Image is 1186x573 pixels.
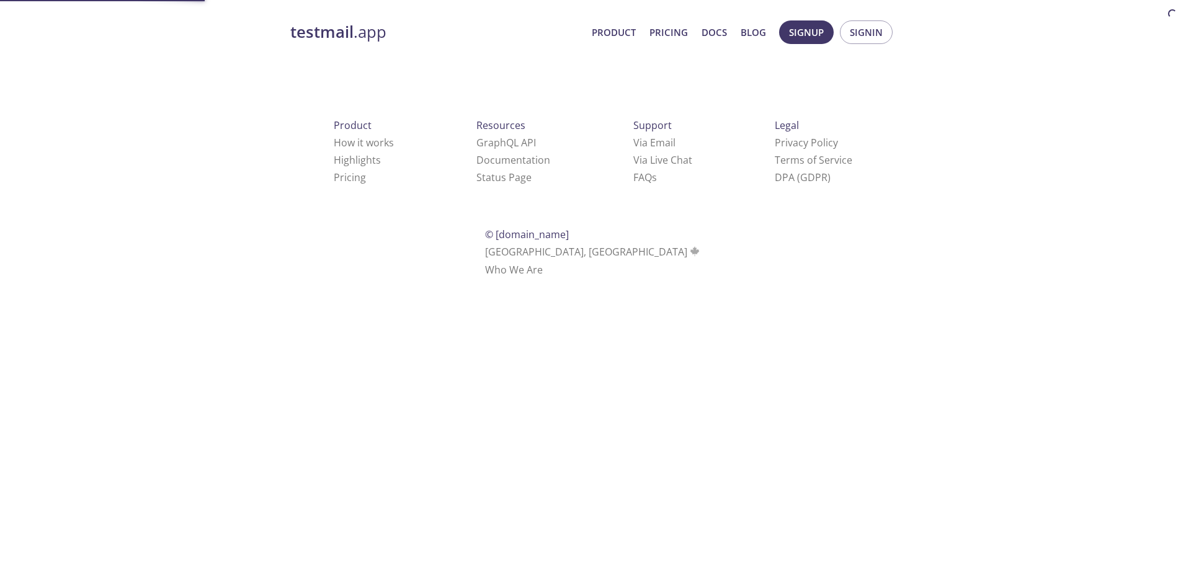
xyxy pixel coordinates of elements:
[334,153,381,167] a: Highlights
[290,21,354,43] strong: testmail
[779,20,834,44] button: Signup
[850,24,883,40] span: Signin
[334,136,394,149] a: How it works
[592,24,636,40] a: Product
[334,171,366,184] a: Pricing
[476,171,532,184] a: Status Page
[476,136,536,149] a: GraphQL API
[485,263,543,277] a: Who We Are
[485,245,702,259] span: [GEOGRAPHIC_DATA], [GEOGRAPHIC_DATA]
[633,136,675,149] a: Via Email
[789,24,824,40] span: Signup
[485,228,569,241] span: © [DOMAIN_NAME]
[290,22,582,43] a: testmail.app
[334,118,372,132] span: Product
[476,118,525,132] span: Resources
[741,24,766,40] a: Blog
[702,24,727,40] a: Docs
[633,171,657,184] a: FAQ
[633,118,672,132] span: Support
[633,153,692,167] a: Via Live Chat
[775,171,831,184] a: DPA (GDPR)
[775,118,799,132] span: Legal
[840,20,893,44] button: Signin
[652,171,657,184] span: s
[775,136,838,149] a: Privacy Policy
[649,24,688,40] a: Pricing
[775,153,852,167] a: Terms of Service
[476,153,550,167] a: Documentation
